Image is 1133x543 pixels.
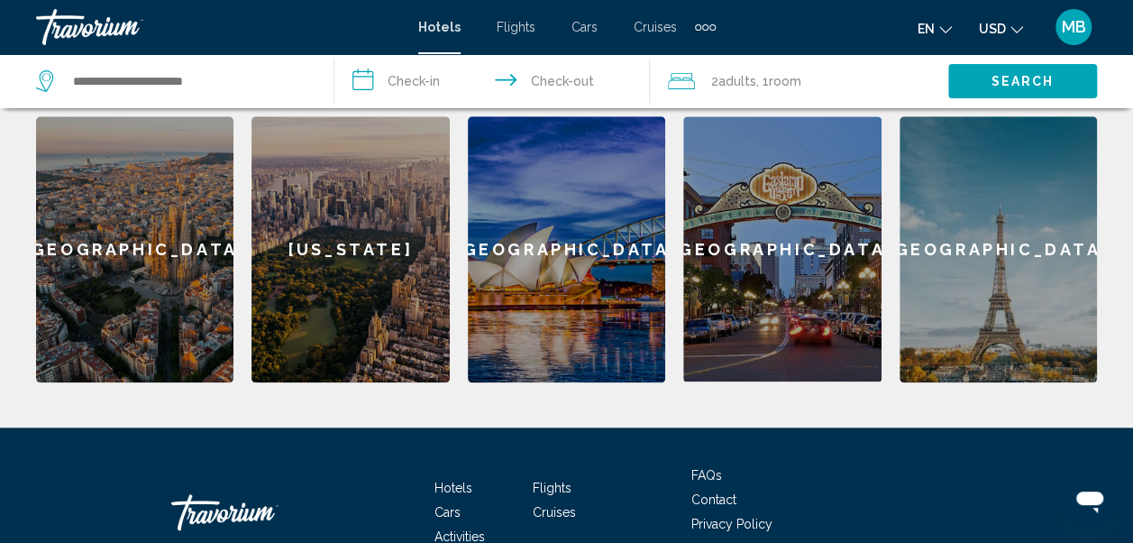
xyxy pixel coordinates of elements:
a: Travorium [171,485,352,539]
span: , 1 [756,69,801,94]
a: [GEOGRAPHIC_DATA] [468,116,665,382]
a: Flights [497,20,535,34]
a: Cars [434,505,461,520]
a: [GEOGRAPHIC_DATA] [36,116,233,382]
a: [GEOGRAPHIC_DATA] [900,116,1097,382]
a: Flights [533,481,571,495]
a: [GEOGRAPHIC_DATA] [683,116,881,382]
a: FAQs [691,468,722,483]
iframe: Button to launch messaging window [1061,471,1119,529]
span: Adults [718,74,756,88]
button: Change language [918,15,952,41]
button: Travelers: 2 adults, 0 children [650,54,948,108]
a: Travorium [36,9,400,45]
span: 2 [711,69,756,94]
button: Extra navigation items [695,13,716,41]
a: Hotels [434,481,472,495]
span: Search [991,75,1055,89]
a: Cars [571,20,598,34]
button: Change currency [979,15,1023,41]
a: [US_STATE] [251,116,449,382]
span: Room [769,74,801,88]
span: MB [1062,18,1086,36]
a: Privacy Policy [691,517,772,531]
span: USD [979,22,1006,36]
a: Cruises [533,505,576,520]
button: Search [948,64,1097,97]
button: Check in and out dates [334,54,651,108]
a: Contact [691,492,736,507]
a: Hotels [418,20,461,34]
button: User Menu [1050,8,1097,46]
span: en [918,22,935,36]
a: Cruises [634,20,677,34]
div: [GEOGRAPHIC_DATA] [683,116,881,382]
